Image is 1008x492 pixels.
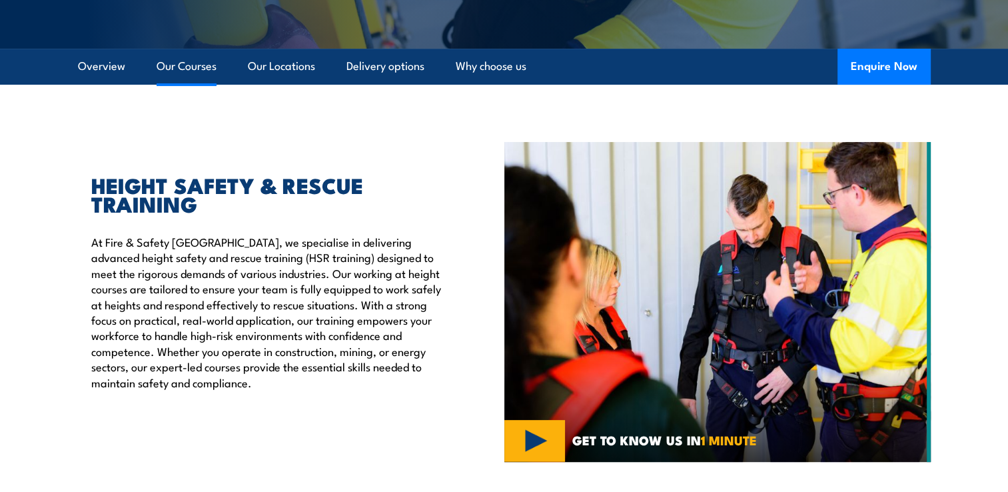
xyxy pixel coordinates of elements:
[456,49,526,84] a: Why choose us
[157,49,217,84] a: Our Courses
[91,234,443,390] p: At Fire & Safety [GEOGRAPHIC_DATA], we specialise in delivering advanced height safety and rescue...
[248,49,315,84] a: Our Locations
[504,142,931,462] img: Fire & Safety Australia offer working at heights courses and training
[837,49,931,85] button: Enquire Now
[91,175,443,213] h2: HEIGHT SAFETY & RESCUE TRAINING
[572,434,757,446] span: GET TO KNOW US IN
[701,430,757,449] strong: 1 MINUTE
[78,49,125,84] a: Overview
[346,49,424,84] a: Delivery options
